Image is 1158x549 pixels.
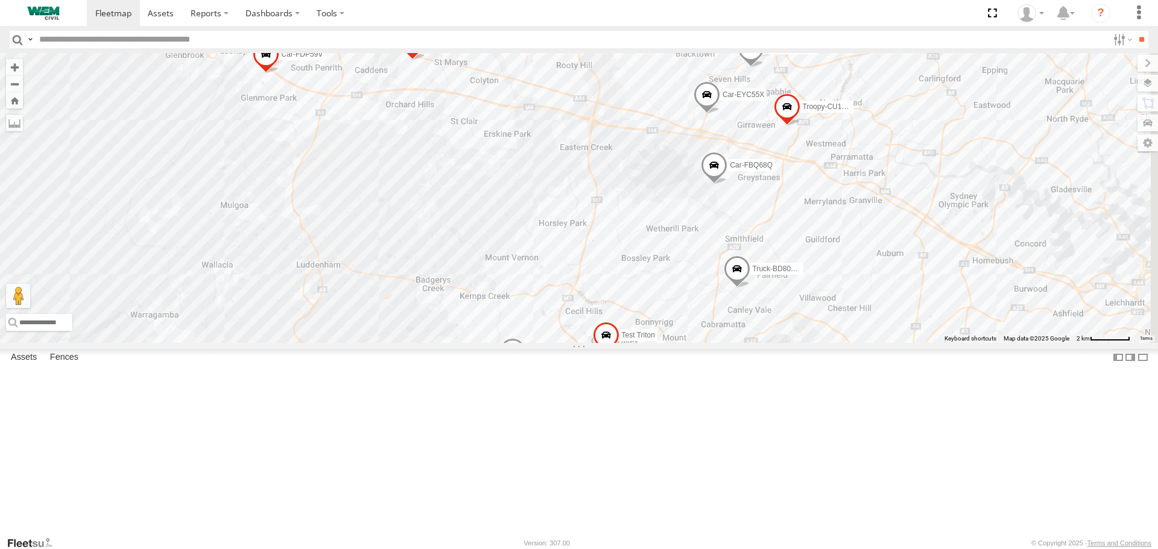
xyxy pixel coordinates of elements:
[1004,335,1069,342] span: Map data ©2025 Google
[25,31,35,48] label: Search Query
[5,350,43,366] label: Assets
[6,75,23,92] button: Zoom out
[1077,335,1090,342] span: 2 km
[1013,4,1048,22] div: Jeff Manalo
[1109,31,1134,48] label: Search Filter Options
[1091,4,1110,23] i: ?
[6,59,23,75] button: Zoom in
[723,90,764,99] span: Car-EYC55X
[730,161,773,169] span: Car-FBQ68Q
[1087,539,1151,547] a: Terms and Conditions
[1031,539,1151,547] div: © Copyright 2025 -
[1140,336,1153,340] a: Terms (opens in new tab)
[7,537,62,549] a: Visit our Website
[1124,349,1136,366] label: Dock Summary Table to the Right
[622,331,655,339] span: Test Triton
[1112,349,1124,366] label: Dock Summary Table to the Left
[944,334,996,343] button: Keyboard shortcuts
[1137,349,1149,366] label: Hide Summary Table
[44,350,84,366] label: Fences
[753,265,802,274] span: Truck-BD80MD
[6,284,30,308] button: Drag Pegman onto the map to open Street View
[6,92,23,108] button: Zoom Home
[1137,134,1158,151] label: Map Settings
[282,51,323,59] span: Car-FDP59V
[803,102,855,111] span: Troopy-CU16LP
[1073,334,1134,343] button: Map scale: 2 km per 63 pixels
[6,115,23,131] label: Measure
[12,7,75,20] img: WEMCivilLogo.svg
[524,539,570,547] div: Version: 307.00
